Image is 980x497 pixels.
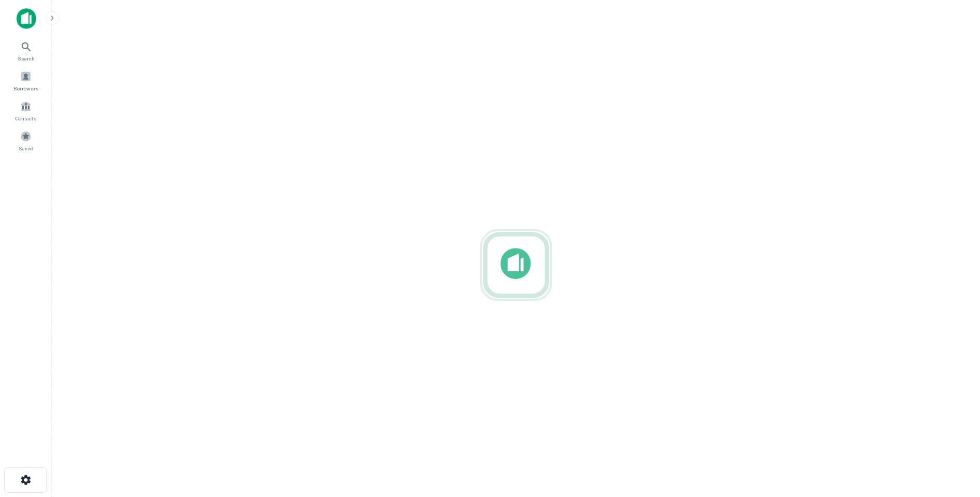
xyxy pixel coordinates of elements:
span: Contacts [15,114,36,122]
span: Borrowers [13,84,38,92]
span: Search [18,54,35,63]
span: Saved [19,144,34,152]
a: Contacts [3,97,49,125]
a: Search [3,37,49,65]
a: Borrowers [3,67,49,95]
a: Saved [3,127,49,154]
img: capitalize-icon.png [17,8,36,29]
